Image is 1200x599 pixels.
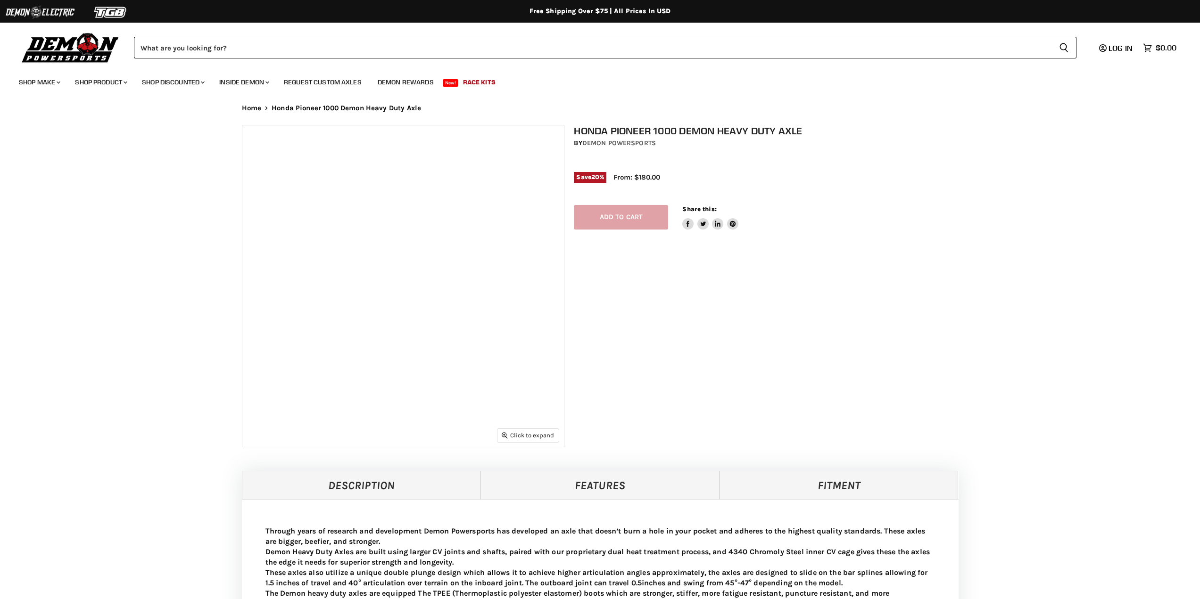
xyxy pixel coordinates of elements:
[19,31,122,64] img: Demon Powersports
[272,104,421,112] span: Honda Pioneer 1000 Demon Heavy Duty Axle
[480,471,720,499] a: Features
[371,73,441,92] a: Demon Rewards
[1095,44,1138,52] a: Log in
[242,471,481,499] a: Description
[1109,43,1133,53] span: Log in
[682,205,716,213] span: Share this:
[1138,41,1181,55] a: $0.00
[574,138,968,148] div: by
[12,69,1174,92] ul: Main menu
[443,79,459,87] span: New!
[134,37,1051,58] input: Search
[456,73,503,92] a: Race Kits
[574,125,968,137] h1: Honda Pioneer 1000 Demon Heavy Duty Axle
[682,205,738,230] aside: Share this:
[613,173,660,181] span: From: $180.00
[68,73,133,92] a: Shop Product
[135,73,210,92] a: Shop Discounted
[12,73,66,92] a: Shop Make
[497,429,559,442] button: Click to expand
[75,3,146,21] img: TGB Logo 2
[134,37,1076,58] form: Product
[582,139,656,147] a: Demon Powersports
[502,432,554,439] span: Click to expand
[212,73,275,92] a: Inside Demon
[5,3,75,21] img: Demon Electric Logo 2
[1156,43,1176,52] span: $0.00
[223,7,977,16] div: Free Shipping Over $75 | All Prices In USD
[277,73,369,92] a: Request Custom Axles
[242,104,262,112] a: Home
[591,173,599,181] span: 20
[1051,37,1076,58] button: Search
[720,471,959,499] a: Fitment
[574,172,606,182] span: Save %
[223,104,977,112] nav: Breadcrumbs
